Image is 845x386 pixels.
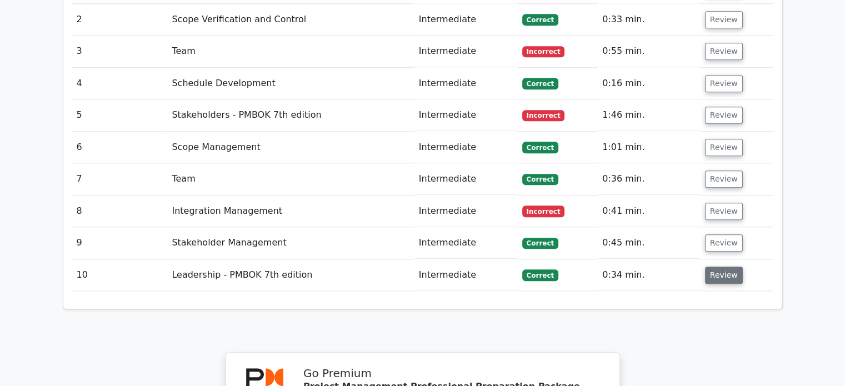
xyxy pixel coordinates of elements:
button: Review [705,171,743,188]
td: 7 [72,163,168,195]
button: Review [705,11,743,28]
span: Correct [522,238,558,249]
button: Review [705,234,743,252]
td: 9 [72,227,168,259]
span: Correct [522,269,558,280]
button: Review [705,43,743,60]
td: Team [167,163,414,195]
td: 0:45 min. [598,227,700,259]
td: Scope Management [167,132,414,163]
td: 3 [72,36,168,67]
td: Schedule Development [167,68,414,99]
td: Intermediate [414,68,518,99]
td: Intermediate [414,132,518,163]
td: 10 [72,259,168,291]
td: Intermediate [414,259,518,291]
td: 4 [72,68,168,99]
span: Correct [522,78,558,89]
td: 8 [72,195,168,227]
td: 1:01 min. [598,132,700,163]
button: Review [705,75,743,92]
td: Intermediate [414,36,518,67]
td: 0:41 min. [598,195,700,227]
td: 0:55 min. [598,36,700,67]
button: Review [705,203,743,220]
span: Incorrect [522,205,565,217]
td: Intermediate [414,227,518,259]
span: Incorrect [522,110,565,121]
td: Scope Verification and Control [167,4,414,36]
td: 0:34 min. [598,259,700,291]
td: Stakeholders - PMBOK 7th edition [167,99,414,131]
td: Stakeholder Management [167,227,414,259]
td: 0:16 min. [598,68,700,99]
td: 1:46 min. [598,99,700,131]
button: Review [705,139,743,156]
span: Incorrect [522,46,565,57]
span: Correct [522,174,558,185]
button: Review [705,267,743,284]
td: 5 [72,99,168,131]
td: 2 [72,4,168,36]
td: Intermediate [414,99,518,131]
td: Intermediate [414,195,518,227]
button: Review [705,107,743,124]
span: Correct [522,14,558,25]
td: 0:33 min. [598,4,700,36]
td: Leadership - PMBOK 7th edition [167,259,414,291]
td: Team [167,36,414,67]
td: Integration Management [167,195,414,227]
td: 6 [72,132,168,163]
td: Intermediate [414,163,518,195]
td: Intermediate [414,4,518,36]
span: Correct [522,142,558,153]
td: 0:36 min. [598,163,700,195]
